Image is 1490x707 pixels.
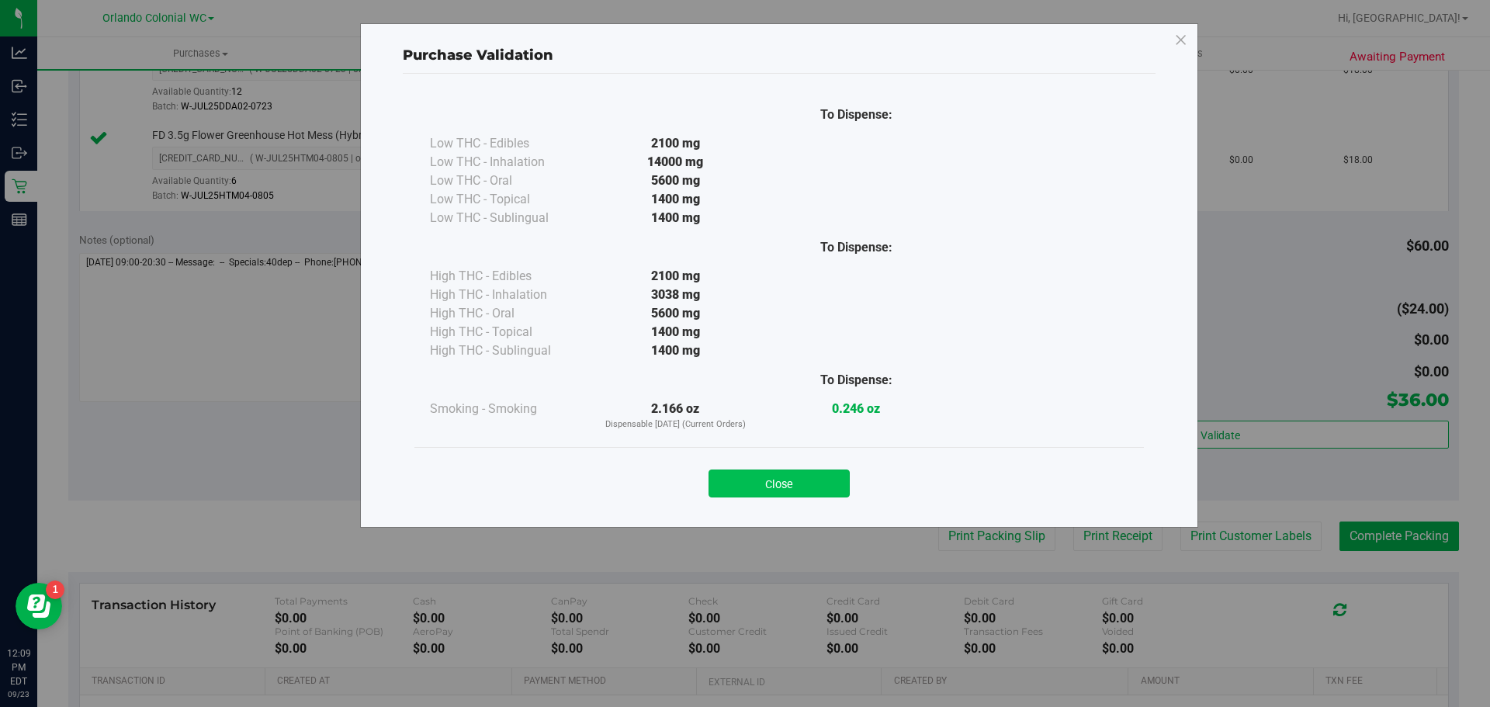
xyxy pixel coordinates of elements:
[832,401,880,416] strong: 0.246 oz
[430,172,585,190] div: Low THC - Oral
[430,323,585,341] div: High THC - Topical
[16,583,62,629] iframe: Resource center
[46,581,64,599] iframe: Resource center unread badge
[430,304,585,323] div: High THC - Oral
[585,341,766,360] div: 1400 mg
[585,190,766,209] div: 1400 mg
[766,106,947,124] div: To Dispense:
[430,134,585,153] div: Low THC - Edibles
[766,238,947,257] div: To Dispense:
[403,47,553,64] span: Purchase Validation
[585,418,766,431] p: Dispensable [DATE] (Current Orders)
[585,134,766,153] div: 2100 mg
[585,400,766,431] div: 2.166 oz
[430,190,585,209] div: Low THC - Topical
[585,267,766,286] div: 2100 mg
[585,304,766,323] div: 5600 mg
[585,209,766,227] div: 1400 mg
[585,172,766,190] div: 5600 mg
[430,209,585,227] div: Low THC - Sublingual
[430,153,585,172] div: Low THC - Inhalation
[585,286,766,304] div: 3038 mg
[430,400,585,418] div: Smoking - Smoking
[430,267,585,286] div: High THC - Edibles
[430,286,585,304] div: High THC - Inhalation
[766,371,947,390] div: To Dispense:
[585,323,766,341] div: 1400 mg
[709,470,850,497] button: Close
[585,153,766,172] div: 14000 mg
[430,341,585,360] div: High THC - Sublingual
